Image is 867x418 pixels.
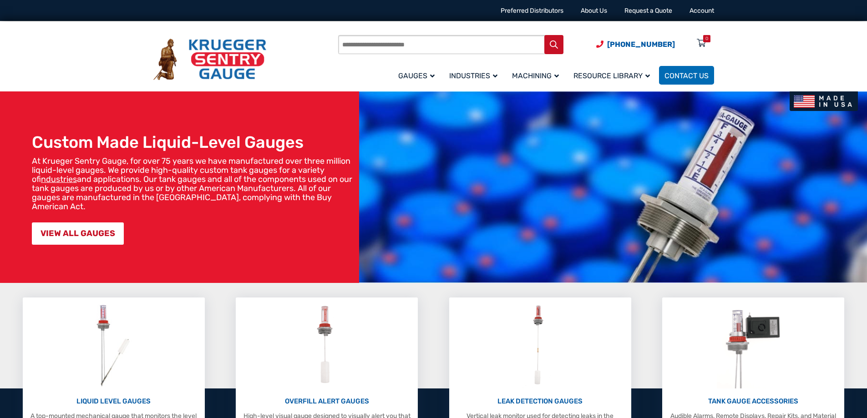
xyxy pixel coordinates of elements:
[153,39,266,81] img: Krueger Sentry Gauge
[359,91,867,283] img: bg_hero_bannerksentry
[522,302,558,388] img: Leak Detection Gauges
[624,7,672,15] a: Request a Quote
[398,71,435,80] span: Gauges
[89,302,137,388] img: Liquid Level Gauges
[444,65,507,86] a: Industries
[690,7,714,15] a: Account
[449,71,497,80] span: Industries
[32,222,124,245] a: VIEW ALL GAUGES
[705,35,708,42] div: 0
[507,65,568,86] a: Machining
[568,65,659,86] a: Resource Library
[32,156,355,211] p: At Krueger Sentry Gauge, for over 75 years we have manufactured over three million liquid-level g...
[659,66,714,85] a: Contact Us
[32,132,355,152] h1: Custom Made Liquid-Level Gauges
[664,71,709,80] span: Contact Us
[501,7,563,15] a: Preferred Distributors
[790,91,858,111] img: Made In USA
[307,302,347,388] img: Overfill Alert Gauges
[717,302,790,388] img: Tank Gauge Accessories
[667,396,840,407] p: TANK GAUGE ACCESSORIES
[596,39,675,50] a: Phone Number (920) 434-8860
[393,65,444,86] a: Gauges
[573,71,650,80] span: Resource Library
[581,7,607,15] a: About Us
[41,174,77,184] a: industries
[27,396,200,407] p: LIQUID LEVEL GAUGES
[454,396,627,407] p: LEAK DETECTION GAUGES
[607,40,675,49] span: [PHONE_NUMBER]
[512,71,559,80] span: Machining
[240,396,413,407] p: OVERFILL ALERT GAUGES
